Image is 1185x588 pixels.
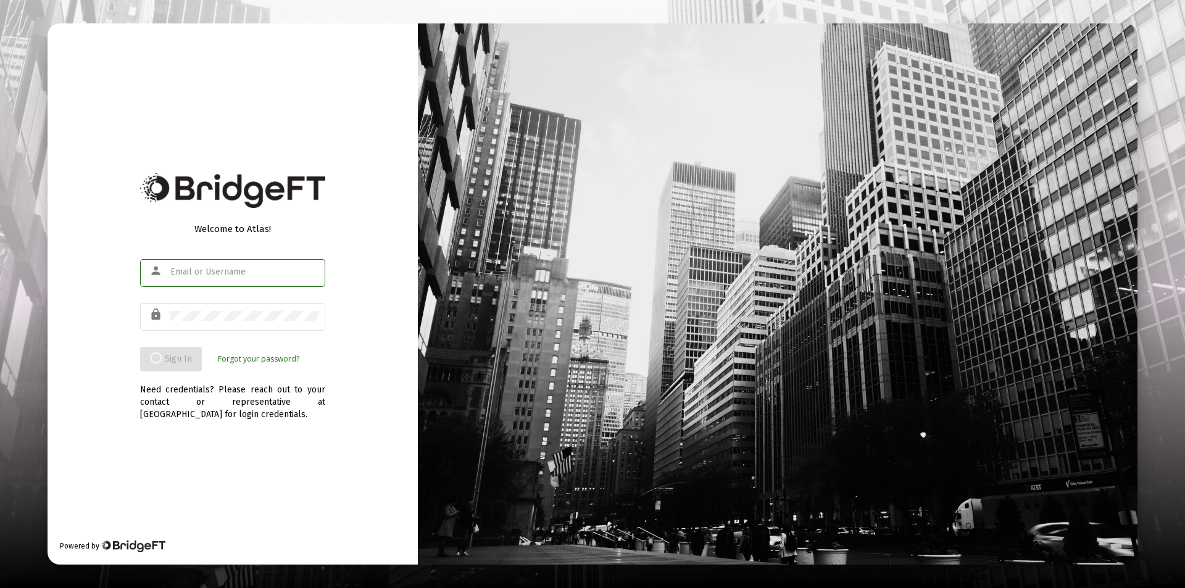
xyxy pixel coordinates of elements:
[149,263,164,278] mat-icon: person
[101,540,165,552] img: Bridge Financial Technology Logo
[140,371,325,421] div: Need credentials? Please reach out to your contact or representative at [GEOGRAPHIC_DATA] for log...
[149,307,164,322] mat-icon: lock
[150,354,192,364] span: Sign In
[140,347,202,371] button: Sign In
[60,540,165,552] div: Powered by
[140,173,325,208] img: Bridge Financial Technology Logo
[218,353,299,365] a: Forgot your password?
[140,223,325,235] div: Welcome to Atlas!
[170,267,318,277] input: Email or Username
